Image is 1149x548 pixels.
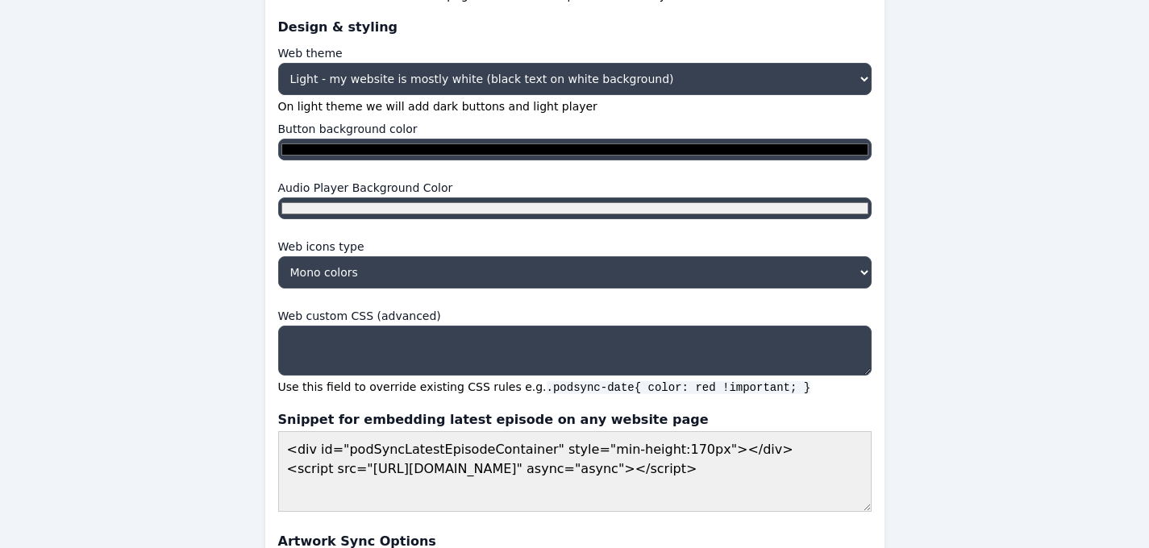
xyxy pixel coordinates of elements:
[278,114,872,139] label: Button background color
[278,431,872,512] textarea: <div id="podSyncLatestEpisodeContainer" style="min-height:170px"></div> <script src="[URL][DOMAIN...
[278,98,872,114] div: On light theme we will add dark buttons and light player
[278,232,872,256] label: Web icons type
[278,39,872,63] label: Web theme
[278,301,872,326] label: Web custom CSS (advanced)
[278,16,872,39] h3: Design & styling
[547,381,811,394] span: .podsync-date{ color: red !important; }
[278,173,872,197] label: Audio Player Background Color
[278,379,872,396] div: Use this field to override existing CSS rules e.g.
[278,409,872,431] h3: Snippet for embedding latest episode on any website page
